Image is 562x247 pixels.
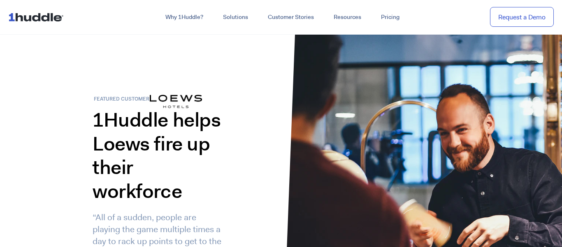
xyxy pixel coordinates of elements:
a: Solutions [213,10,258,25]
h6: Featured customer [94,97,150,102]
a: Why 1Huddle? [156,10,213,25]
a: Request a Demo [490,7,554,27]
img: ... [8,9,67,25]
h1: 1Huddle helps Loews fire up their workforce [93,108,222,203]
a: Customer Stories [258,10,324,25]
a: Pricing [371,10,409,25]
a: Resources [324,10,371,25]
